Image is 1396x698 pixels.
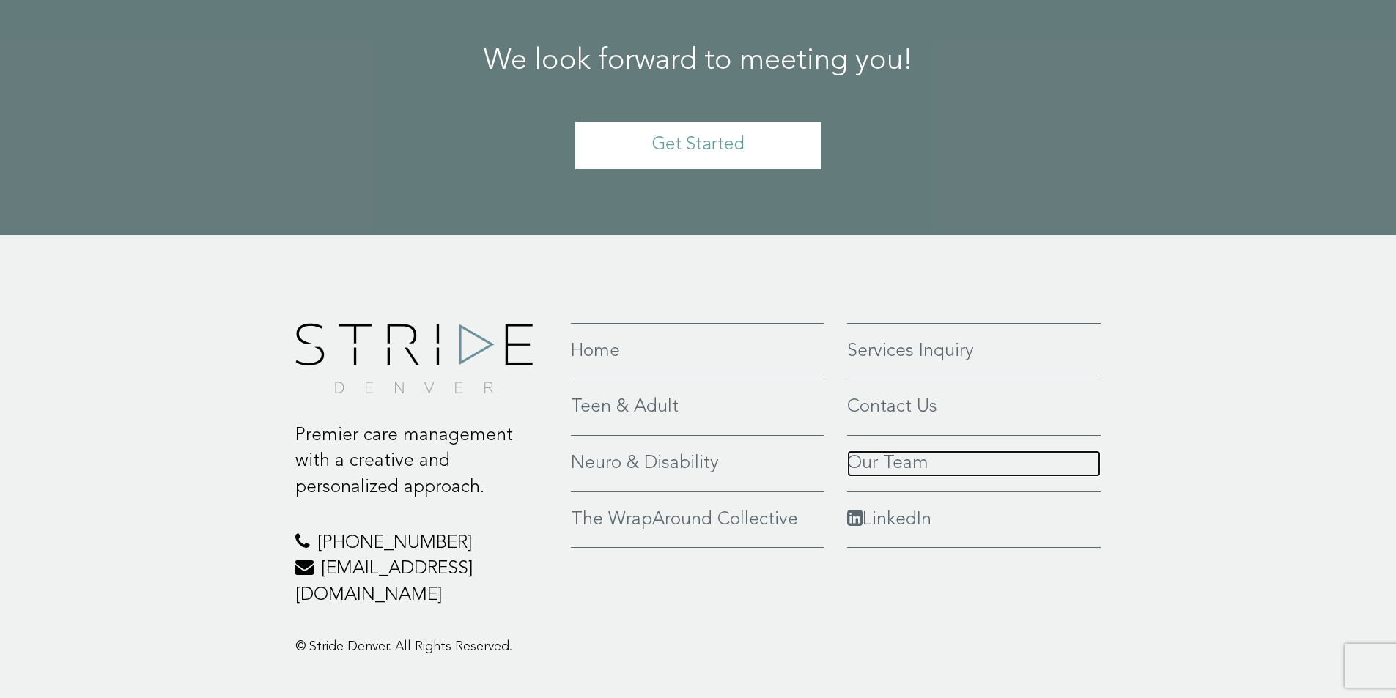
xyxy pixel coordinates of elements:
img: footer-logo.png [295,323,533,393]
a: Get Started [575,122,821,169]
p: Premier care management with a creative and personalized approach. [295,423,550,501]
a: Home [571,338,824,365]
a: Services Inquiry [847,338,1101,365]
a: Neuro & Disability [571,450,824,477]
a: Teen & Adult [571,394,824,420]
a: The WrapAround Collective [571,507,824,533]
a: Contact Us [847,394,1101,420]
span: © Stride Denver. All Rights Reserved. [295,640,512,653]
p: [PHONE_NUMBER] [EMAIL_ADDRESS][DOMAIN_NAME] [295,530,550,609]
a: LinkedIn [847,507,1101,533]
a: Our Team [847,450,1101,477]
h2: We look forward to meeting you! [134,45,1263,78]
